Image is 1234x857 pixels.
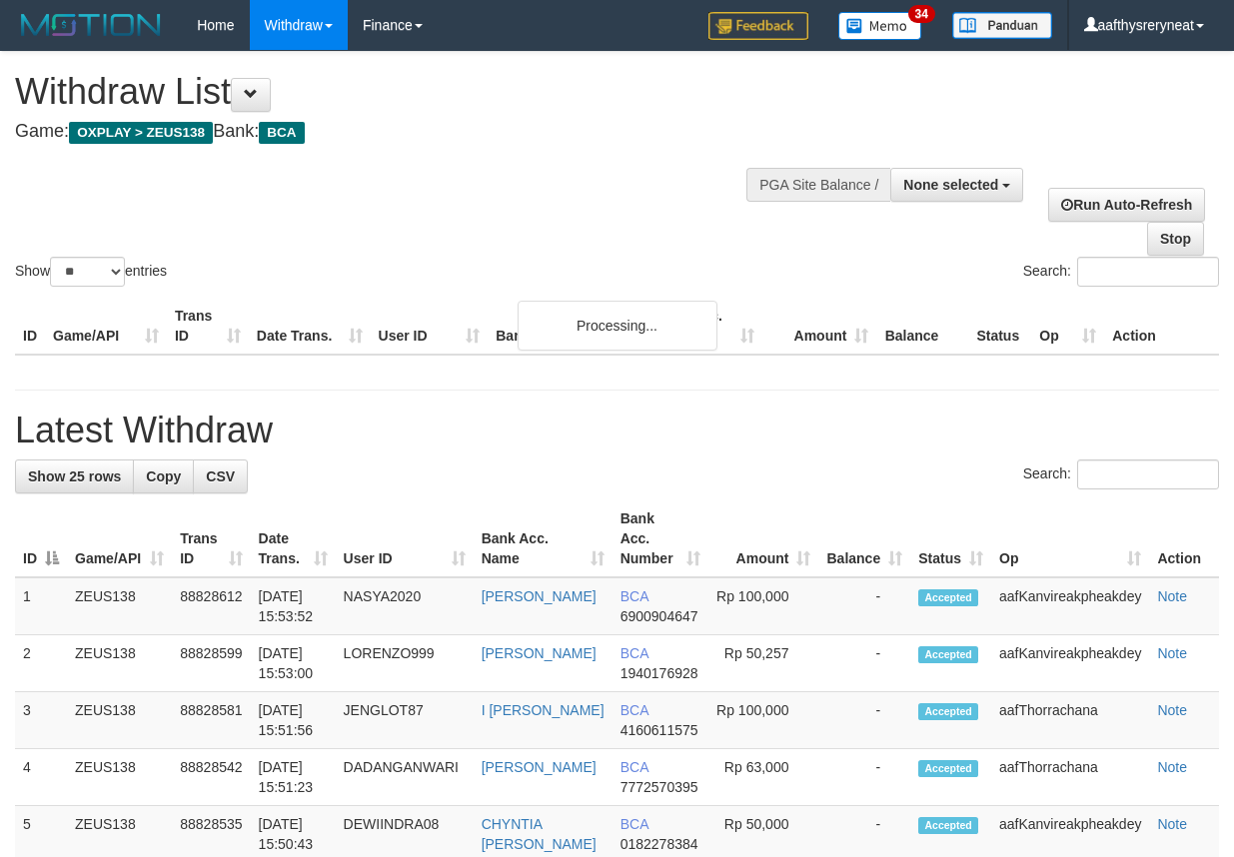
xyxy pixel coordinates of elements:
[172,749,250,806] td: 88828542
[708,692,819,749] td: Rp 100,000
[818,692,910,749] td: -
[251,500,336,577] th: Date Trans.: activate to sort column ascending
[15,257,167,287] label: Show entries
[918,703,978,720] span: Accepted
[336,692,474,749] td: JENGLOT87
[818,577,910,635] td: -
[708,577,819,635] td: Rp 100,000
[371,298,489,355] th: User ID
[952,12,1052,39] img: panduan.png
[1077,459,1219,489] input: Search:
[193,459,248,493] a: CSV
[67,692,172,749] td: ZEUS138
[482,702,605,718] a: I [PERSON_NAME]
[67,577,172,635] td: ZEUS138
[890,168,1023,202] button: None selected
[991,635,1149,692] td: aafKanvireakpheakdey
[482,645,597,661] a: [PERSON_NAME]
[146,468,181,484] span: Copy
[488,298,646,355] th: Bank Acc. Name
[918,589,978,606] span: Accepted
[251,577,336,635] td: [DATE] 15:53:52
[818,749,910,806] td: -
[15,635,67,692] td: 2
[15,749,67,806] td: 4
[818,635,910,692] td: -
[620,608,698,624] span: Copy 6900904647 to clipboard
[708,635,819,692] td: Rp 50,257
[482,816,597,852] a: CHYNTIA [PERSON_NAME]
[991,749,1149,806] td: aafThorrachana
[1077,257,1219,287] input: Search:
[15,10,167,40] img: MOTION_logo.png
[172,577,250,635] td: 88828612
[620,836,698,852] span: Copy 0182278384 to clipboard
[15,298,45,355] th: ID
[67,635,172,692] td: ZEUS138
[613,500,708,577] th: Bank Acc. Number: activate to sort column ascending
[1157,702,1187,718] a: Note
[620,722,698,738] span: Copy 4160611575 to clipboard
[1149,500,1219,577] th: Action
[991,692,1149,749] td: aafThorrachana
[991,500,1149,577] th: Op: activate to sort column ascending
[251,635,336,692] td: [DATE] 15:53:00
[251,692,336,749] td: [DATE] 15:51:56
[818,500,910,577] th: Balance: activate to sort column ascending
[620,816,648,832] span: BCA
[620,665,698,681] span: Copy 1940176928 to clipboard
[1157,588,1187,604] a: Note
[908,5,935,23] span: 34
[647,298,762,355] th: Bank Acc. Number
[620,588,648,604] span: BCA
[1048,188,1205,222] a: Run Auto-Refresh
[762,298,877,355] th: Amount
[918,646,978,663] span: Accepted
[172,500,250,577] th: Trans ID: activate to sort column ascending
[251,749,336,806] td: [DATE] 15:51:23
[1147,222,1204,256] a: Stop
[336,577,474,635] td: NASYA2020
[620,779,698,795] span: Copy 7772570395 to clipboard
[518,301,717,351] div: Processing...
[249,298,371,355] th: Date Trans.
[910,500,991,577] th: Status: activate to sort column ascending
[620,759,648,775] span: BCA
[620,702,648,718] span: BCA
[968,298,1031,355] th: Status
[172,692,250,749] td: 88828581
[708,749,819,806] td: Rp 63,000
[45,298,167,355] th: Game/API
[708,12,808,40] img: Feedback.jpg
[15,692,67,749] td: 3
[1157,816,1187,832] a: Note
[15,72,802,112] h1: Withdraw List
[15,577,67,635] td: 1
[918,817,978,834] span: Accepted
[67,500,172,577] th: Game/API: activate to sort column ascending
[336,500,474,577] th: User ID: activate to sort column ascending
[903,177,998,193] span: None selected
[15,122,802,142] h4: Game: Bank:
[1023,459,1219,489] label: Search:
[172,635,250,692] td: 88828599
[1104,298,1219,355] th: Action
[918,760,978,777] span: Accepted
[50,257,125,287] select: Showentries
[336,749,474,806] td: DADANGANWARI
[482,759,597,775] a: [PERSON_NAME]
[167,298,249,355] th: Trans ID
[620,645,648,661] span: BCA
[28,468,121,484] span: Show 25 rows
[1023,257,1219,287] label: Search:
[1157,759,1187,775] a: Note
[474,500,613,577] th: Bank Acc. Name: activate to sort column ascending
[133,459,194,493] a: Copy
[1031,298,1104,355] th: Op
[1157,645,1187,661] a: Note
[15,411,1219,450] h1: Latest Withdraw
[746,168,890,202] div: PGA Site Balance /
[991,577,1149,635] td: aafKanvireakpheakdey
[876,298,968,355] th: Balance
[67,749,172,806] td: ZEUS138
